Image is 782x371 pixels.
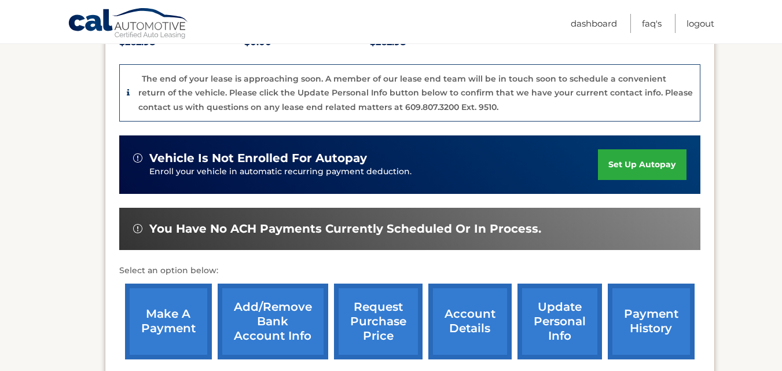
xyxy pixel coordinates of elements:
a: Dashboard [571,14,617,33]
a: update personal info [517,284,602,359]
span: You have no ACH payments currently scheduled or in process. [149,222,541,236]
a: make a payment [125,284,212,359]
a: Cal Automotive [68,8,189,41]
a: Logout [686,14,714,33]
p: Enroll your vehicle in automatic recurring payment deduction. [149,166,599,178]
a: payment history [608,284,695,359]
p: The end of your lease is approaching soon. A member of our lease end team will be in touch soon t... [138,74,693,112]
a: request purchase price [334,284,423,359]
a: set up autopay [598,149,686,180]
a: Add/Remove bank account info [218,284,328,359]
img: alert-white.svg [133,153,142,163]
p: Select an option below: [119,264,700,278]
a: account details [428,284,512,359]
span: vehicle is not enrolled for autopay [149,151,367,166]
img: alert-white.svg [133,224,142,233]
a: FAQ's [642,14,662,33]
